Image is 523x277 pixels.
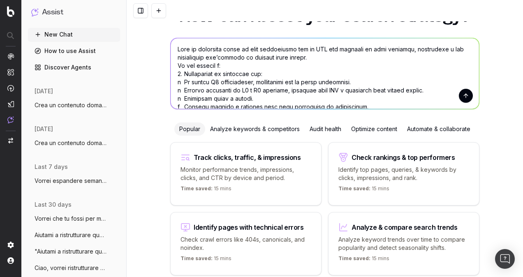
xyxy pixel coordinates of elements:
div: Open Intercom Messenger [495,249,515,269]
span: last 7 days [35,163,68,171]
a: Discover Agents [28,61,120,74]
img: My account [7,257,14,264]
button: Ciao, vorrei ristrutturare parte del con [28,261,120,275]
span: Crea un contenuto domanda frequente da z [35,139,107,147]
h1: Assist [42,7,63,18]
div: Identify pages with technical errors [194,224,304,231]
p: 15 mins [338,255,389,265]
img: Setting [7,242,14,248]
span: Aiutami a ristrutturare questo articolo [35,231,107,239]
span: "Aiutami a ristrutturare questo articolo [35,247,107,256]
img: Botify logo [7,6,14,17]
div: Automate & collaborate [402,122,475,136]
div: Check rankings & top performers [352,154,455,161]
button: Vorrei che tu fossi per me un esperto se [28,212,120,225]
p: 15 mins [181,185,231,195]
button: Crea un contenuto domanda frequente da z [28,136,120,150]
div: Optimize content [346,122,402,136]
div: Analyze keywords & competitors [205,122,305,136]
span: [DATE] [35,125,53,133]
img: Activation [7,85,14,92]
p: Identify top pages, queries, & keywords by clicks, impressions, and rank. [338,166,469,182]
span: Time saved: [181,185,213,192]
img: Studio [7,101,14,107]
p: Monitor performance trends, impressions, clicks, and CTR by device and period. [181,166,311,182]
span: Ciao, vorrei ristrutturare parte del con [35,264,107,272]
p: 15 mins [338,185,389,195]
img: Switch project [8,138,13,143]
span: Vorrei espandere semanticamente un argom [35,177,107,185]
img: Intelligence [7,69,14,76]
span: Time saved: [338,185,370,192]
button: New Chat [28,28,120,41]
div: Track clicks, traffic, & impressions [194,154,301,161]
a: How to use Assist [28,44,120,58]
img: Analytics [7,53,14,60]
p: Analyze keyword trends over time to compare popularity and detect seasonality shifts. [338,235,469,252]
span: Time saved: [338,255,370,261]
button: "Aiutami a ristrutturare questo articolo [28,245,120,258]
img: Assist [31,8,39,16]
button: Crea un contenuto domanda frequente da z [28,99,120,112]
span: [DATE] [35,87,53,95]
button: Assist [31,7,117,18]
span: Crea un contenuto domanda frequente da z [35,101,107,109]
button: Vorrei espandere semanticamente un argom [28,174,120,187]
textarea: Lore ip dolorsita conse ad elit seddoeiusmo tem in UTL etd magnaali en admi veniamqu, nostrudexe ... [171,38,479,109]
p: Check crawl errors like 404s, canonicals, and noindex. [181,235,311,252]
div: Analyze & compare search trends [352,224,458,231]
img: Assist [7,116,14,123]
div: Audit health [305,122,346,136]
button: Aiutami a ristrutturare questo articolo [28,229,120,242]
span: last 30 days [35,201,72,209]
span: Vorrei che tu fossi per me un esperto se [35,215,107,223]
p: 15 mins [181,255,231,265]
span: Time saved: [181,255,213,261]
div: Popular [174,122,205,136]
